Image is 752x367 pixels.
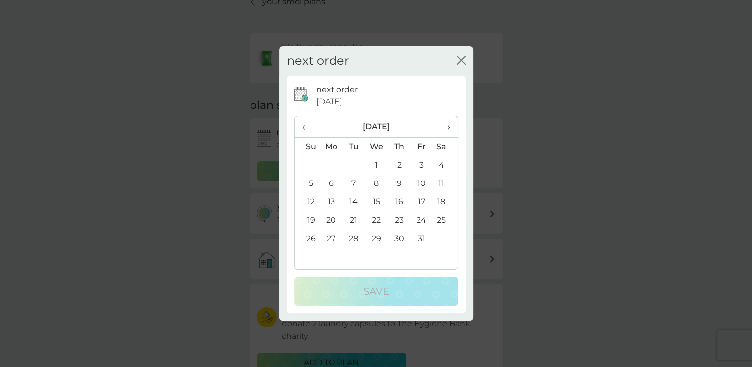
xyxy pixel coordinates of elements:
td: 11 [432,175,457,193]
td: 1 [365,156,388,175]
th: Fr [410,137,432,156]
td: 30 [388,230,410,248]
span: › [440,116,450,137]
td: 31 [410,230,432,248]
span: ‹ [302,116,313,137]
p: Save [363,283,389,299]
td: 25 [432,211,457,230]
button: Save [294,277,458,306]
td: 26 [295,230,320,248]
td: 8 [365,175,388,193]
th: Su [295,137,320,156]
td: 16 [388,193,410,211]
h2: next order [287,54,349,68]
td: 27 [320,230,343,248]
td: 6 [320,175,343,193]
td: 28 [342,230,365,248]
td: 7 [342,175,365,193]
th: Sa [432,137,457,156]
td: 10 [410,175,432,193]
td: 15 [365,193,388,211]
td: 19 [295,211,320,230]
td: 9 [388,175,410,193]
td: 23 [388,211,410,230]
td: 17 [410,193,432,211]
td: 5 [295,175,320,193]
td: 12 [295,193,320,211]
td: 20 [320,211,343,230]
span: [DATE] [316,95,342,108]
td: 2 [388,156,410,175]
td: 21 [342,211,365,230]
button: close [457,56,466,66]
td: 18 [432,193,457,211]
th: Mo [320,137,343,156]
td: 4 [432,156,457,175]
td: 3 [410,156,432,175]
td: 13 [320,193,343,211]
td: 24 [410,211,432,230]
td: 14 [342,193,365,211]
td: 29 [365,230,388,248]
th: Th [388,137,410,156]
td: 22 [365,211,388,230]
th: Tu [342,137,365,156]
p: next order [316,83,358,96]
th: We [365,137,388,156]
th: [DATE] [320,116,433,138]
